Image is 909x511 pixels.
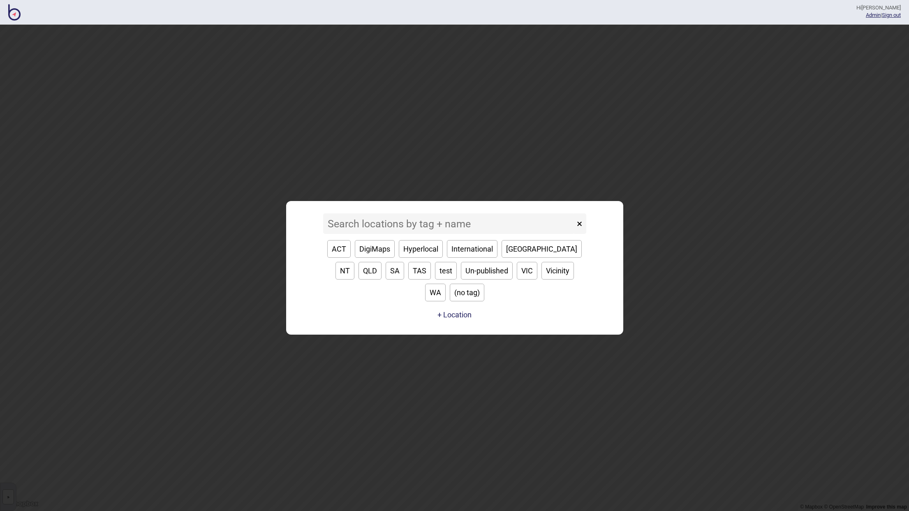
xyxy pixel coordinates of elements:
[335,262,354,280] button: NT
[450,284,484,301] button: (no tag)
[502,240,582,258] button: [GEOGRAPHIC_DATA]
[408,262,431,280] button: TAS
[435,308,474,322] a: + Location
[517,262,537,280] button: VIC
[359,262,382,280] button: QLD
[386,262,404,280] button: SA
[866,12,882,18] span: |
[399,240,443,258] button: Hyperlocal
[541,262,574,280] button: Vicinity
[866,12,881,18] a: Admin
[8,4,21,21] img: BindiMaps CMS
[573,213,586,234] button: ×
[327,240,351,258] button: ACT
[461,262,513,280] button: Un-published
[437,310,472,319] button: + Location
[355,240,395,258] button: DigiMaps
[323,213,575,234] input: Search locations by tag + name
[447,240,497,258] button: International
[882,12,901,18] button: Sign out
[435,262,457,280] button: test
[856,4,901,12] div: Hi [PERSON_NAME]
[425,284,446,301] button: WA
